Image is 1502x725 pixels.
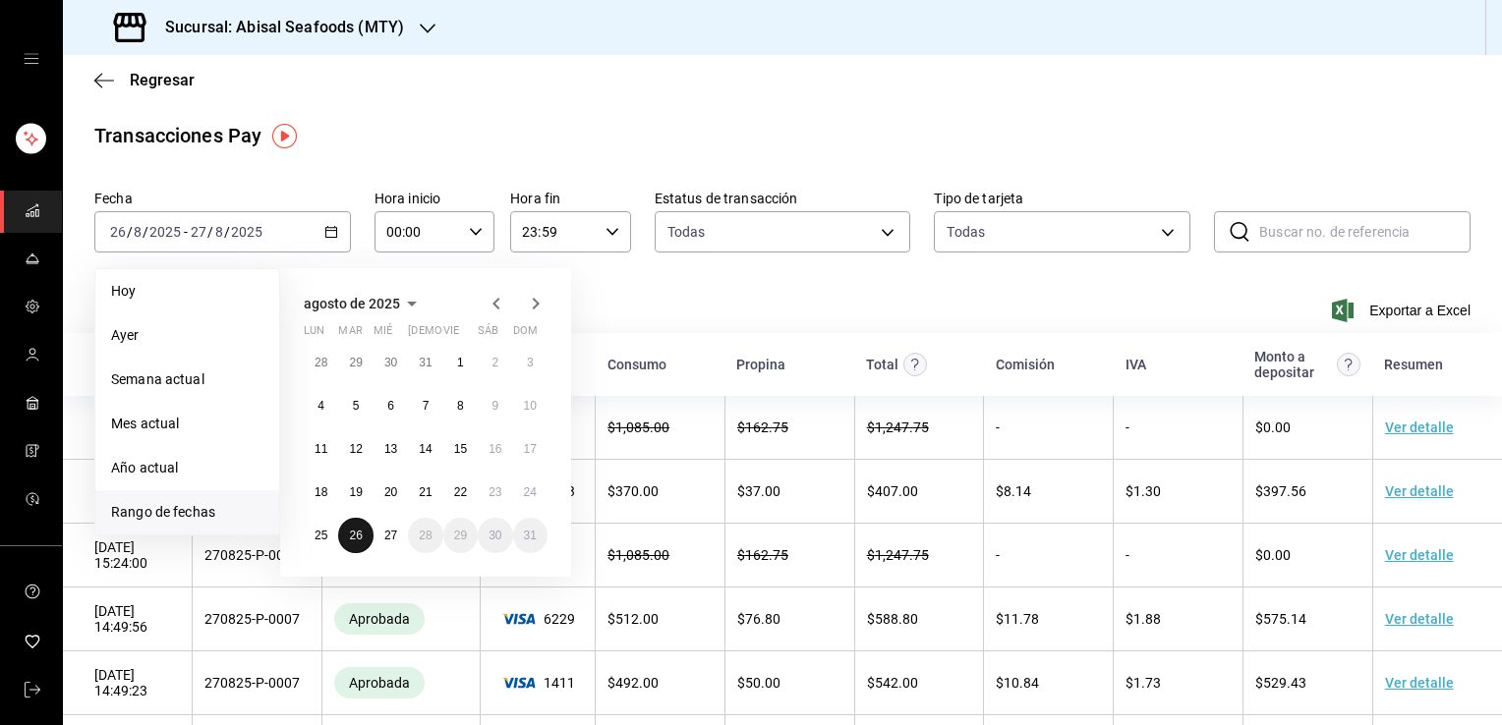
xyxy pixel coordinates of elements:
td: [DATE] 15:24:39 [63,460,193,524]
button: 29 de agosto de 2025 [443,518,478,553]
span: Aprobada [341,611,418,627]
span: $ 1.88 [1126,611,1161,627]
abbr: 22 de agosto de 2025 [454,485,467,499]
abbr: 31 de agosto de 2025 [524,529,537,542]
span: $ 588.80 [867,611,918,627]
input: ---- [148,224,182,240]
span: - [184,224,188,240]
span: $ 76.80 [737,611,780,627]
div: Comisión [996,357,1055,372]
td: [DATE] 15:26:00 [63,396,193,460]
span: $ 11.78 [996,611,1039,627]
button: 28 de julio de 2025 [304,345,338,380]
div: Resumen [1384,357,1443,372]
abbr: 28 de julio de 2025 [315,356,327,369]
div: Transacciones Pay [94,121,261,150]
label: Fecha [94,192,351,205]
button: 10 de agosto de 2025 [513,388,548,423]
img: Tooltip marker [272,124,297,148]
span: Hoy [111,281,263,302]
abbr: 24 de agosto de 2025 [524,485,537,499]
span: Aprobada [341,675,418,691]
span: $ 1,247.75 [867,547,929,563]
button: 24 de agosto de 2025 [513,474,548,510]
input: -- [214,224,224,240]
button: 9 de agosto de 2025 [478,388,512,423]
button: 6 de agosto de 2025 [374,388,408,423]
button: 2 de agosto de 2025 [478,345,512,380]
abbr: jueves [408,324,524,345]
label: Hora fin [510,192,630,205]
button: 29 de julio de 2025 [338,345,373,380]
abbr: 6 de agosto de 2025 [387,399,394,413]
td: 270825-P-0013 [193,524,322,587]
td: $0.00 [1242,396,1372,460]
abbr: 13 de agosto de 2025 [384,442,397,456]
span: $ 542.00 [867,675,918,691]
span: $ 575.14 [1255,611,1306,627]
input: -- [109,224,127,240]
abbr: 9 de agosto de 2025 [491,399,498,413]
button: 4 de agosto de 2025 [304,388,338,423]
abbr: 15 de agosto de 2025 [454,442,467,456]
abbr: 5 de agosto de 2025 [353,399,360,413]
svg: Este monto equivale al total pagado por el comensal antes de aplicar Comisión e IVA. [903,353,927,376]
span: $ 8.14 [996,483,1031,499]
span: Regresar [130,71,195,89]
div: Consumo [607,357,666,372]
abbr: 16 de agosto de 2025 [489,442,501,456]
button: 27 de agosto de 2025 [374,518,408,553]
span: $ 529.43 [1255,675,1306,691]
span: Ayer [111,325,263,346]
button: 26 de agosto de 2025 [338,518,373,553]
abbr: 28 de agosto de 2025 [419,529,432,542]
span: $ 50.00 [737,675,780,691]
span: / [143,224,148,240]
td: - [984,524,1114,587]
label: Estatus de transacción [655,192,911,205]
button: Regresar [94,71,195,89]
label: Tipo de tarjeta [934,192,1190,205]
span: $ 1.30 [1126,483,1161,499]
abbr: 19 de agosto de 2025 [349,485,362,499]
button: 20 de agosto de 2025 [374,474,408,510]
button: 19 de agosto de 2025 [338,474,373,510]
abbr: 3 de agosto de 2025 [527,356,534,369]
td: - [984,396,1114,460]
abbr: 20 de agosto de 2025 [384,485,397,499]
span: Mes actual [111,414,263,434]
button: 16 de agosto de 2025 [478,431,512,467]
button: 8 de agosto de 2025 [443,388,478,423]
td: [DATE] 14:49:56 [63,587,193,651]
button: 18 de agosto de 2025 [304,474,338,510]
button: 21 de agosto de 2025 [408,474,442,510]
button: Exportar a Excel [1336,299,1471,322]
input: ---- [230,224,263,240]
div: Todas [947,222,985,242]
abbr: 31 de julio de 2025 [419,356,432,369]
abbr: 4 de agosto de 2025 [318,399,324,413]
abbr: 11 de agosto de 2025 [315,442,327,456]
abbr: 2 de agosto de 2025 [491,356,498,369]
button: 15 de agosto de 2025 [443,431,478,467]
div: Monto a depositar [1254,349,1332,380]
button: 7 de agosto de 2025 [408,388,442,423]
abbr: martes [338,324,362,345]
button: 14 de agosto de 2025 [408,431,442,467]
a: Ver detalle [1385,675,1454,691]
abbr: 1 de agosto de 2025 [457,356,464,369]
abbr: 30 de julio de 2025 [384,356,397,369]
a: Ver detalle [1385,547,1454,563]
span: / [224,224,230,240]
td: [DATE] 14:49:23 [63,651,193,715]
button: 11 de agosto de 2025 [304,431,338,467]
span: $ 162.75 [737,547,788,563]
abbr: lunes [304,324,324,345]
span: agosto de 2025 [304,296,400,311]
abbr: 21 de agosto de 2025 [419,485,432,499]
div: Transacciones cobradas de manera exitosa. [334,603,425,635]
abbr: 23 de agosto de 2025 [489,485,501,499]
abbr: 10 de agosto de 2025 [524,399,537,413]
span: $ 370.00 [607,483,659,499]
